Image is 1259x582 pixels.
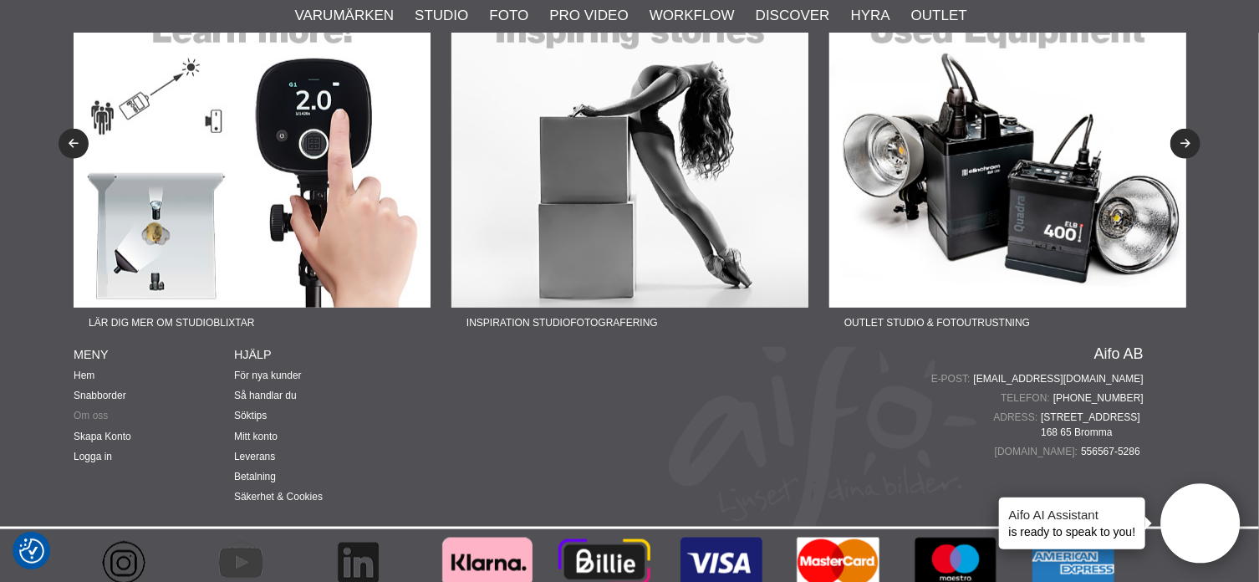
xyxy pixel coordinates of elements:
[234,410,267,421] a: Söktips
[1053,391,1144,406] a: [PHONE_NUMBER]
[74,410,108,421] a: Om oss
[489,5,528,27] a: Foto
[415,5,468,27] a: Studio
[829,308,1045,338] span: Outlet Studio & Fotoutrustning
[1170,129,1200,159] button: Next
[59,129,89,159] button: Previous
[1041,410,1144,440] span: [STREET_ADDRESS] 168 65 Bromma
[74,451,112,462] a: Logga in
[74,431,131,442] a: Skapa Konto
[234,346,395,363] h4: Hjälp
[851,5,890,27] a: Hyra
[19,536,44,566] button: Samtyckesinställningar
[1094,346,1144,361] a: Aifo AB
[1001,391,1053,406] span: Telefon:
[74,370,94,381] a: Hem
[931,371,974,386] span: E-post:
[234,451,275,462] a: Leverans
[756,5,830,27] a: Discover
[549,5,628,27] a: Pro Video
[295,5,395,27] a: Varumärken
[74,390,126,401] a: Snabborder
[234,431,278,442] a: Mitt konto
[74,346,234,363] h4: Meny
[234,491,323,503] a: Säkerhet & Cookies
[974,371,1144,386] a: [EMAIL_ADDRESS][DOMAIN_NAME]
[1009,506,1136,523] h4: Aifo AI Assistant
[451,308,673,338] span: Inspiration Studiofotografering
[650,5,735,27] a: Workflow
[19,539,44,564] img: Revisit consent button
[74,308,269,338] span: Lär dig mer om studioblixtar
[911,5,967,27] a: Outlet
[994,410,1042,425] span: Adress:
[1081,444,1144,459] span: 556567-5286
[999,498,1146,549] div: is ready to speak to you!
[234,471,276,482] a: Betalning
[234,370,302,381] a: För nya kunder
[234,390,297,401] a: Så handlar du
[995,444,1081,459] span: [DOMAIN_NAME]:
